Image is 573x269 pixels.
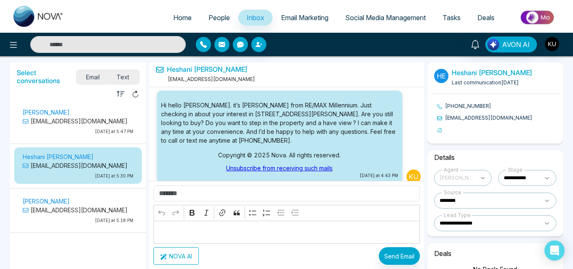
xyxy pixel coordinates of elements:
[23,173,133,179] p: [DATE] at 5:30 PM
[434,69,448,83] p: He
[23,117,133,125] p: [EMAIL_ADDRESS][DOMAIN_NAME]
[440,173,475,183] span: Kumar Arunan
[165,10,200,26] a: Home
[166,76,255,82] span: [EMAIL_ADDRESS][DOMAIN_NAME]
[502,39,530,50] span: AVON AI
[23,217,133,224] p: [DATE] at 5:18 PM
[506,166,524,174] div: Stage
[23,128,133,135] p: [DATE] at 5:47 PM
[452,68,532,77] a: Heshani [PERSON_NAME]
[23,152,133,161] p: Heshani [PERSON_NAME]
[477,13,495,22] span: Deals
[431,150,560,165] h6: Details
[173,13,192,22] span: Home
[337,10,434,26] a: Social Media Management
[437,102,560,110] li: [PHONE_NUMBER]
[167,65,247,73] a: Heshani [PERSON_NAME]
[161,172,398,179] small: [DATE] at 4:43 PM
[443,13,461,22] span: Tasks
[345,13,426,22] span: Social Media Management
[154,221,420,244] div: Editor editing area: main
[485,37,537,52] button: AVON AI
[434,10,469,26] a: Tasks
[238,10,273,26] a: Inbox
[154,205,420,221] div: Editor toolbar
[23,197,133,206] p: [PERSON_NAME]
[487,39,499,50] img: Lead Flow
[17,69,76,85] h5: Select conversations
[406,170,421,184] p: Ku
[78,71,109,83] span: Email
[469,10,503,26] a: Deals
[442,189,463,196] div: Source
[545,37,559,51] img: User Avatar
[208,13,230,22] span: People
[23,108,133,117] p: [PERSON_NAME]
[13,6,64,27] img: Nova CRM Logo
[247,13,264,22] span: Inbox
[431,246,560,261] h6: Deals
[452,79,519,86] span: Last communication [DATE]
[200,10,238,26] a: People
[281,13,328,22] span: Email Marketing
[23,161,133,170] p: [EMAIL_ADDRESS][DOMAIN_NAME]
[273,10,337,26] a: Email Marketing
[507,8,568,27] img: Market-place.gif
[544,240,565,261] div: Open Intercom Messenger
[437,114,560,122] li: [EMAIL_ADDRESS][DOMAIN_NAME]
[108,71,138,83] span: Text
[154,247,199,265] button: NOVA AI
[379,247,420,265] button: Send Email
[442,212,472,219] div: Lead Type
[23,206,133,214] p: [EMAIL_ADDRESS][DOMAIN_NAME]
[442,166,460,174] div: Agent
